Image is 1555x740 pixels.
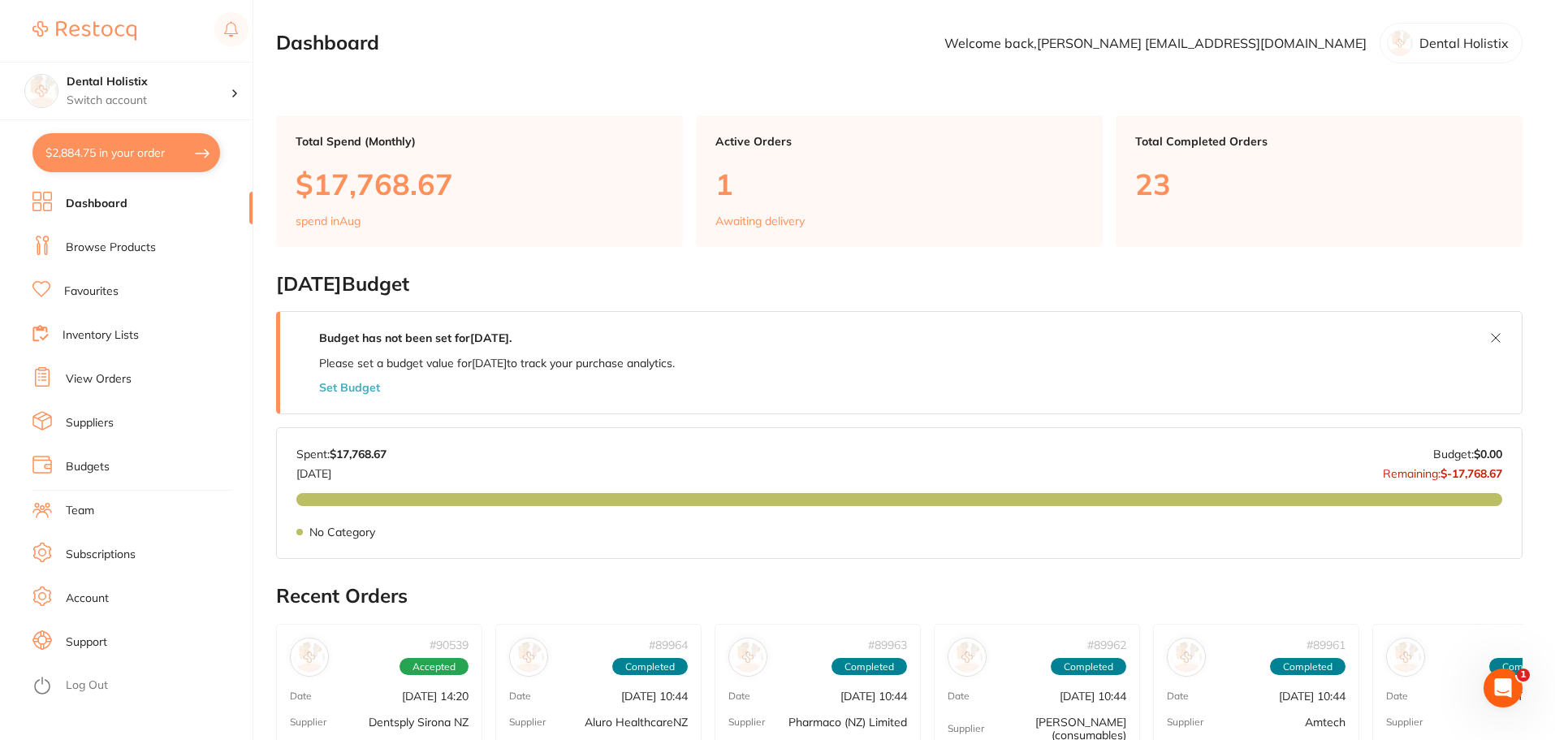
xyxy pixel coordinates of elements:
[621,690,688,703] p: [DATE] 10:44
[66,240,156,256] a: Browse Products
[66,503,94,519] a: Team
[840,690,907,703] p: [DATE] 10:44
[430,638,469,651] p: # 90539
[1419,36,1509,50] p: Dental Holistix
[63,327,139,344] a: Inventory Lists
[67,93,231,109] p: Switch account
[276,585,1523,608] h2: Recent Orders
[66,591,109,607] a: Account
[1386,690,1408,702] p: Date
[509,690,531,702] p: Date
[649,638,688,651] p: # 89964
[369,716,469,729] p: Dentsply Sirona NZ
[1386,716,1423,728] p: Supplier
[66,547,136,563] a: Subscriptions
[868,638,907,651] p: # 89963
[948,690,970,702] p: Date
[948,723,984,734] p: Supplier
[296,448,387,461] p: Spent:
[276,115,683,247] a: Total Spend (Monthly)$17,768.67spend inAug
[1484,669,1523,708] iframe: Intercom live chat
[715,167,1083,201] p: 1
[66,634,107,651] a: Support
[952,642,983,673] img: Henry Schein Halas (consumables)
[402,690,469,703] p: [DATE] 14:20
[330,447,387,461] strong: $17,768.67
[1051,658,1126,676] span: Completed
[944,36,1367,50] p: Welcome back, [PERSON_NAME] [EMAIL_ADDRESS][DOMAIN_NAME]
[585,716,688,729] p: Aluro HealthcareNZ
[1441,466,1502,481] strong: $-17,768.67
[294,642,325,673] img: Dentsply Sirona NZ
[64,283,119,300] a: Favourites
[66,196,127,212] a: Dashboard
[509,716,546,728] p: Supplier
[1087,638,1126,651] p: # 89962
[1167,716,1203,728] p: Supplier
[1135,135,1503,148] p: Total Completed Orders
[400,658,469,676] span: Accepted
[831,658,907,676] span: Completed
[1270,658,1346,676] span: Completed
[1433,448,1502,461] p: Budget:
[276,273,1523,296] h2: [DATE] Budget
[1135,167,1503,201] p: 23
[32,12,136,50] a: Restocq Logo
[32,673,248,699] button: Log Out
[290,690,312,702] p: Date
[1390,642,1421,673] img: Oraltec
[732,642,763,673] img: Pharmaco (NZ) Limited
[319,357,675,370] p: Please set a budget value for [DATE] to track your purchase analytics.
[67,74,231,90] h4: Dental Holistix
[1307,638,1346,651] p: # 89961
[319,381,380,394] button: Set Budget
[1474,447,1502,461] strong: $0.00
[25,75,58,107] img: Dental Holistix
[612,658,688,676] span: Completed
[715,214,805,227] p: Awaiting delivery
[276,32,379,54] h2: Dashboard
[66,415,114,431] a: Suppliers
[32,21,136,41] img: Restocq Logo
[296,461,387,480] p: [DATE]
[513,642,544,673] img: Aluro HealthcareNZ
[1383,461,1502,480] p: Remaining:
[1171,642,1202,673] img: Amtech
[715,135,1083,148] p: Active Orders
[290,716,326,728] p: Supplier
[296,214,361,227] p: spend in Aug
[1060,690,1126,703] p: [DATE] 10:44
[309,526,375,539] p: No Category
[728,690,750,702] p: Date
[1517,669,1530,682] span: 1
[296,135,663,148] p: Total Spend (Monthly)
[66,371,132,387] a: View Orders
[728,716,765,728] p: Supplier
[319,331,512,345] strong: Budget has not been set for [DATE] .
[296,167,663,201] p: $17,768.67
[788,716,907,729] p: Pharmaco (NZ) Limited
[1116,115,1523,247] a: Total Completed Orders23
[66,459,110,475] a: Budgets
[66,677,108,694] a: Log Out
[696,115,1103,247] a: Active Orders1Awaiting delivery
[1279,690,1346,703] p: [DATE] 10:44
[1167,690,1189,702] p: Date
[1305,716,1346,729] p: Amtech
[32,133,220,172] button: $2,884.75 in your order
